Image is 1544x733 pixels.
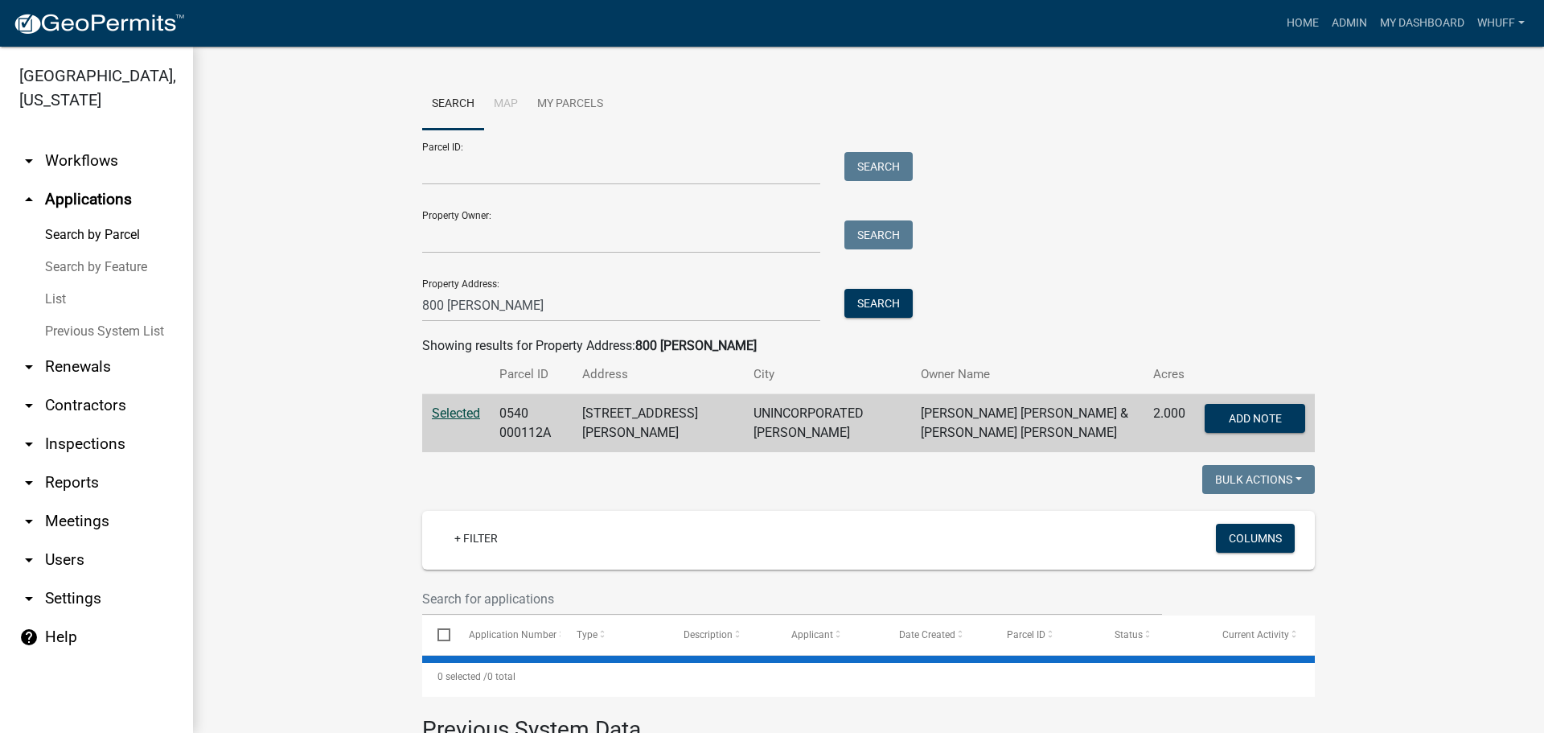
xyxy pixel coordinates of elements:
strong: 800 [PERSON_NAME] [635,338,757,353]
th: City [744,356,911,393]
i: arrow_drop_down [19,396,39,415]
datatable-header-cell: Description [668,616,776,654]
datatable-header-cell: Date Created [884,616,992,654]
th: Parcel ID [490,356,573,393]
td: [PERSON_NAME] [PERSON_NAME] & [PERSON_NAME] [PERSON_NAME] [911,394,1144,453]
button: Columns [1216,524,1295,553]
th: Address [573,356,744,393]
th: Acres [1144,356,1195,393]
i: arrow_drop_down [19,589,39,608]
a: Admin [1325,8,1374,39]
input: Search for applications [422,583,1162,616]
a: My Dashboard [1374,8,1471,39]
datatable-header-cell: Current Activity [1207,616,1315,654]
button: Search [844,220,913,249]
button: Bulk Actions [1202,465,1315,494]
datatable-header-cell: Status [1099,616,1207,654]
span: Parcel ID [1007,629,1045,640]
a: Home [1280,8,1325,39]
a: Search [422,79,484,130]
span: Applicant [791,629,833,640]
span: Add Note [1228,412,1281,425]
div: Showing results for Property Address: [422,336,1315,356]
i: arrow_drop_up [19,190,39,209]
i: arrow_drop_down [19,434,39,454]
td: [STREET_ADDRESS][PERSON_NAME] [573,394,744,453]
datatable-header-cell: Type [561,616,668,654]
i: arrow_drop_down [19,357,39,377]
span: Type [577,629,597,640]
a: + Filter [441,524,511,553]
datatable-header-cell: Application Number [453,616,561,654]
span: Description [684,629,733,640]
th: Owner Name [911,356,1144,393]
span: Application Number [469,629,556,640]
span: 0 selected / [437,671,487,682]
a: My Parcels [528,79,613,130]
div: 0 total [422,657,1315,697]
datatable-header-cell: Parcel ID [992,616,1099,654]
a: Selected [432,406,480,421]
i: arrow_drop_down [19,473,39,492]
a: whuff [1471,8,1531,39]
td: UNINCORPORATED [PERSON_NAME] [744,394,911,453]
i: arrow_drop_down [19,550,39,570]
span: Current Activity [1222,629,1289,640]
i: help [19,628,39,647]
button: Search [844,152,913,181]
button: Search [844,289,913,318]
datatable-header-cell: Select [422,616,453,654]
i: arrow_drop_down [19,151,39,171]
td: 0540 000112A [490,394,573,453]
button: Add Note [1205,404,1305,433]
span: Status [1115,629,1143,640]
datatable-header-cell: Applicant [776,616,884,654]
i: arrow_drop_down [19,512,39,531]
td: 2.000 [1144,394,1195,453]
span: Date Created [899,629,955,640]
